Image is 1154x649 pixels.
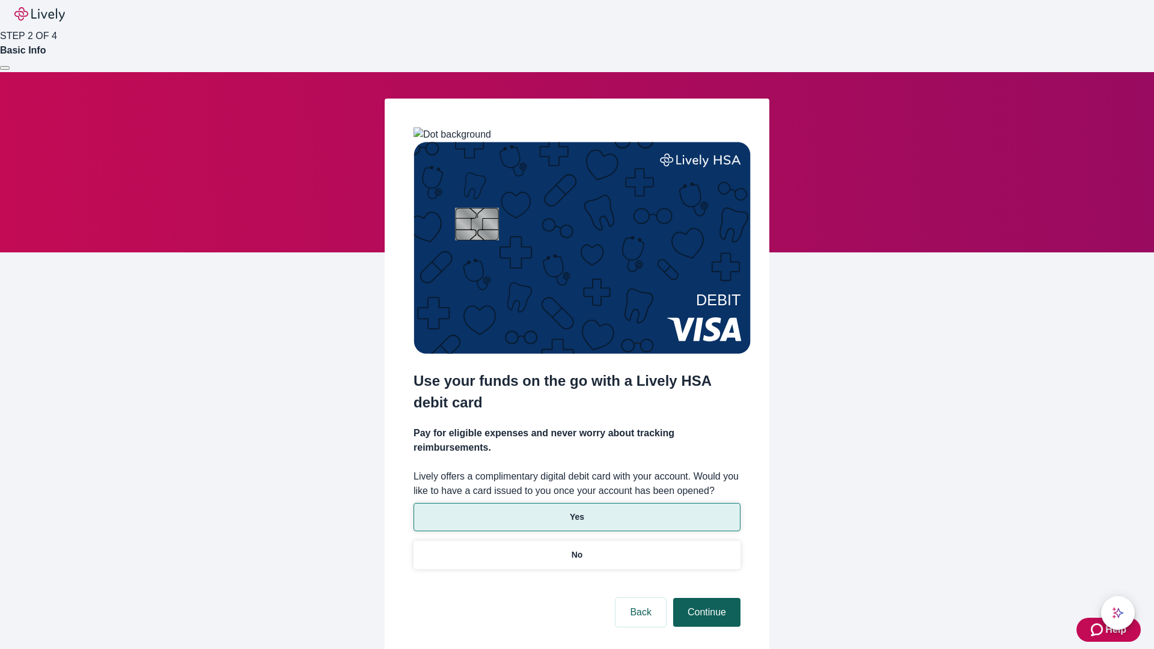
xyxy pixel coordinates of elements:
label: Lively offers a complimentary digital debit card with your account. Would you like to have a card... [414,469,740,498]
button: No [414,541,740,569]
button: Zendesk support iconHelp [1076,618,1141,642]
button: Back [615,598,666,627]
p: No [572,549,583,561]
img: Lively [14,7,65,22]
h4: Pay for eligible expenses and never worry about tracking reimbursements. [414,426,740,455]
img: Debit card [414,142,751,354]
button: Yes [414,503,740,531]
img: Dot background [414,127,491,142]
span: Help [1105,623,1126,637]
button: chat [1101,596,1135,630]
svg: Zendesk support icon [1091,623,1105,637]
h2: Use your funds on the go with a Lively HSA debit card [414,370,740,413]
svg: Lively AI Assistant [1112,607,1124,619]
p: Yes [570,511,584,523]
button: Continue [673,598,740,627]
